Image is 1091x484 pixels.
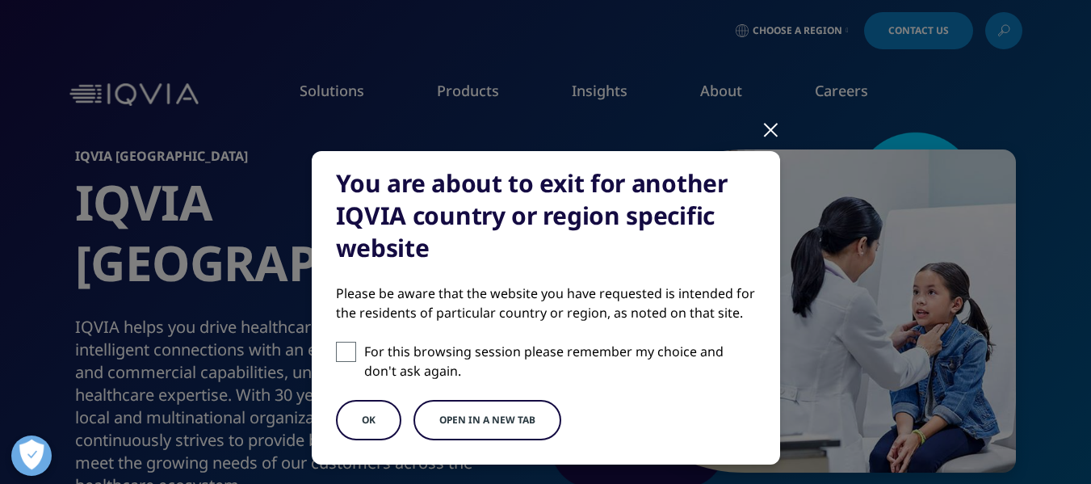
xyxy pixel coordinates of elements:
[364,342,756,381] p: For this browsing session please remember my choice and don't ask again.
[413,400,561,440] button: Open in a new tab
[336,284,756,322] div: Please be aware that the website you have requested is intended for the residents of particular c...
[336,400,401,440] button: OK
[336,167,756,264] div: You are about to exit for another IQVIA country or region specific website
[11,436,52,476] button: Open Preferences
